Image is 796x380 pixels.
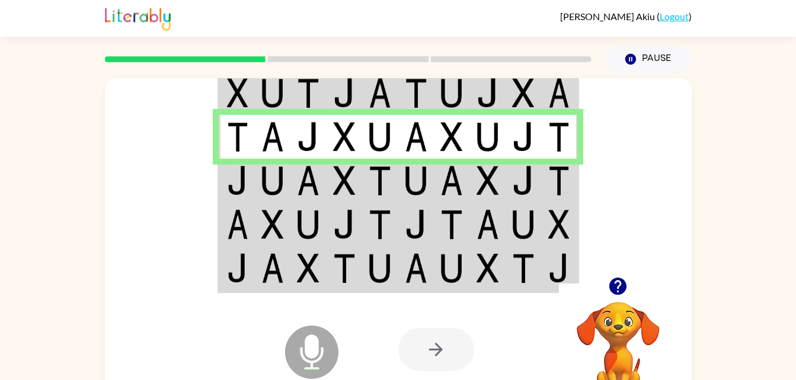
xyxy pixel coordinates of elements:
img: j [512,166,535,195]
img: t [297,78,319,108]
img: a [369,78,391,108]
img: x [548,210,570,239]
span: [PERSON_NAME] Akiu [560,11,657,22]
img: a [548,78,570,108]
img: j [297,122,319,152]
img: x [333,122,356,152]
img: Literably [105,5,171,31]
img: j [477,78,499,108]
img: x [333,166,356,195]
img: j [227,166,248,195]
img: x [512,78,535,108]
img: u [369,122,391,152]
img: j [333,78,356,108]
img: j [227,253,248,283]
img: a [477,210,499,239]
img: a [297,166,319,195]
img: x [440,122,463,152]
img: x [477,253,499,283]
img: u [512,210,535,239]
img: j [405,210,427,239]
img: t [548,166,570,195]
img: u [261,78,284,108]
img: a [261,122,284,152]
img: t [333,253,356,283]
img: a [405,253,427,283]
img: u [405,166,427,195]
img: t [405,78,427,108]
img: j [512,122,535,152]
img: t [512,253,535,283]
img: u [297,210,319,239]
img: t [548,122,570,152]
img: x [261,210,284,239]
img: t [440,210,463,239]
img: t [227,122,248,152]
img: a [261,253,284,283]
img: j [333,210,356,239]
img: x [477,166,499,195]
img: a [440,166,463,195]
img: t [369,166,391,195]
div: ( ) [560,11,692,22]
button: Pause [606,46,692,73]
img: u [440,253,463,283]
img: x [227,78,248,108]
img: u [369,253,391,283]
img: u [440,78,463,108]
img: a [227,210,248,239]
img: u [261,166,284,195]
img: t [369,210,391,239]
img: x [297,253,319,283]
img: a [405,122,427,152]
img: u [477,122,499,152]
img: j [548,253,570,283]
a: Logout [660,11,689,22]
